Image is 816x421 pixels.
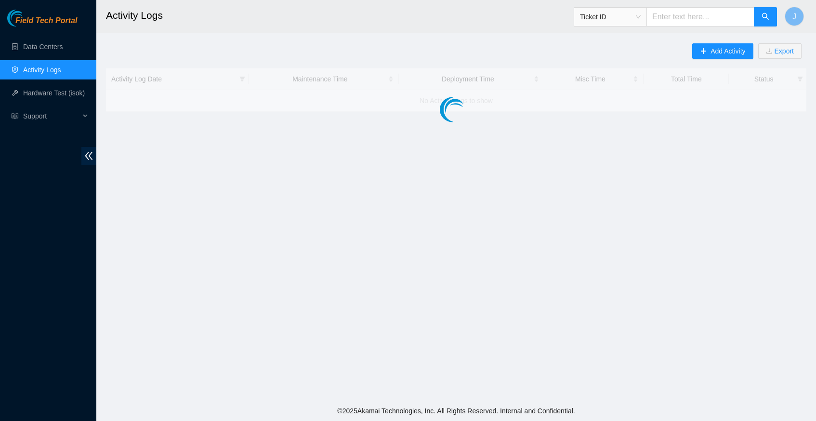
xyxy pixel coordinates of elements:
[96,401,816,421] footer: © 2025 Akamai Technologies, Inc. All Rights Reserved. Internal and Confidential.
[758,43,802,59] button: downloadExport
[23,89,85,97] a: Hardware Test (isok)
[646,7,754,26] input: Enter text here...
[23,106,80,126] span: Support
[711,46,745,56] span: Add Activity
[23,43,63,51] a: Data Centers
[692,43,753,59] button: plusAdd Activity
[15,16,77,26] span: Field Tech Portal
[785,7,804,26] button: J
[700,48,707,55] span: plus
[7,17,77,30] a: Akamai TechnologiesField Tech Portal
[23,66,61,74] a: Activity Logs
[81,147,96,165] span: double-left
[7,10,49,26] img: Akamai Technologies
[754,7,777,26] button: search
[12,113,18,119] span: read
[580,10,641,24] span: Ticket ID
[792,11,796,23] span: J
[762,13,769,22] span: search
